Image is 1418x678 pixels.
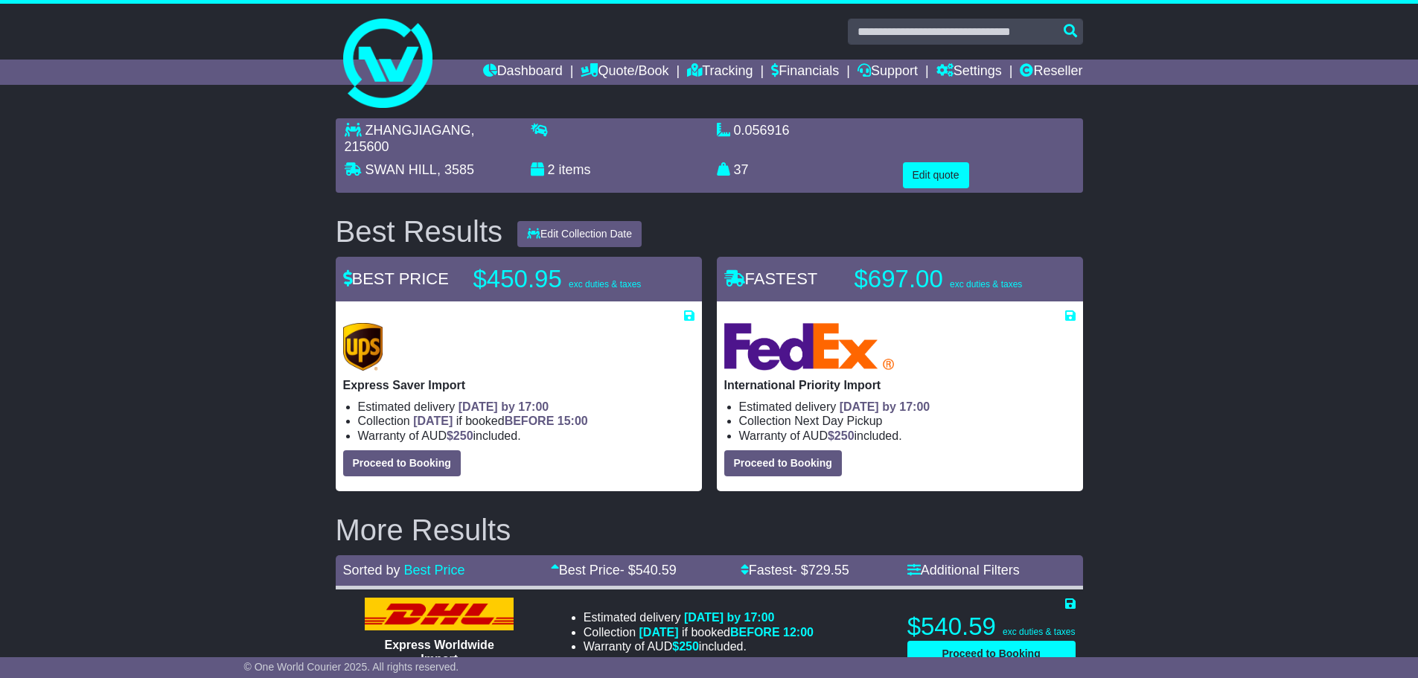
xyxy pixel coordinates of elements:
img: FedEx Express: International Priority Import [724,323,895,371]
a: Fastest- $729.55 [741,563,849,578]
button: Edit Collection Date [517,221,642,247]
span: , 215600 [345,123,475,154]
span: 540.59 [636,563,677,578]
a: Reseller [1020,60,1082,85]
li: Collection [584,625,814,639]
span: Express Worldwide Import [384,639,494,665]
span: 15:00 [558,415,588,427]
span: Sorted by [343,563,400,578]
span: [DATE] [639,626,679,639]
span: $ [672,640,699,653]
p: International Priority Import [724,378,1076,392]
a: Financials [771,60,839,85]
span: if booked [413,415,587,427]
span: [DATE] by 17:00 [459,400,549,413]
button: Proceed to Booking [724,450,842,476]
span: Next Day Pickup [794,415,882,427]
span: FASTEST [724,269,818,288]
li: Warranty of AUD included. [358,429,694,443]
a: Best Price- $540.59 [551,563,677,578]
span: [DATE] [413,415,453,427]
span: © One World Courier 2025. All rights reserved. [244,661,459,673]
span: BEFORE [505,415,555,427]
span: [DATE] by 17:00 [840,400,930,413]
a: Settings [936,60,1002,85]
span: - $ [620,563,677,578]
li: Warranty of AUD included. [739,429,1076,443]
a: Best Price [404,563,465,578]
span: 2 [548,162,555,177]
p: Express Saver Import [343,378,694,392]
span: 37 [734,162,749,177]
span: 12:00 [783,626,814,639]
img: DHL: Express Worldwide Import [365,598,514,630]
a: Dashboard [483,60,563,85]
li: Estimated delivery [584,610,814,624]
a: Support [857,60,918,85]
span: ZHANGJIAGANG [365,123,471,138]
span: 250 [834,429,855,442]
span: if booked [639,626,814,639]
span: [DATE] by 17:00 [684,611,775,624]
span: 250 [453,429,473,442]
span: , 3585 [437,162,474,177]
h2: More Results [336,514,1083,546]
p: $697.00 [855,264,1041,294]
span: items [559,162,591,177]
span: $ [828,429,855,442]
img: UPS (new): Express Saver Import [343,323,383,371]
span: 250 [679,640,699,653]
a: Additional Filters [907,563,1020,578]
span: exc duties & taxes [950,279,1022,290]
a: Tracking [687,60,753,85]
button: Edit quote [903,162,969,188]
div: Best Results [328,215,511,248]
span: SWAN HILL [365,162,437,177]
li: Collection [739,414,1076,428]
a: Quote/Book [581,60,668,85]
li: Estimated delivery [739,400,1076,414]
span: 729.55 [808,563,849,578]
span: BEFORE [730,626,780,639]
button: Proceed to Booking [343,450,461,476]
span: 0.056916 [734,123,790,138]
button: Proceed to Booking [907,641,1076,667]
span: exc duties & taxes [1003,627,1075,637]
span: - $ [793,563,849,578]
p: $540.59 [907,612,1076,642]
span: $ [447,429,473,442]
li: Estimated delivery [358,400,694,414]
li: Warranty of AUD included. [584,639,814,653]
li: Collection [358,414,694,428]
span: BEST PRICE [343,269,449,288]
p: $450.95 [473,264,660,294]
span: exc duties & taxes [569,279,641,290]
